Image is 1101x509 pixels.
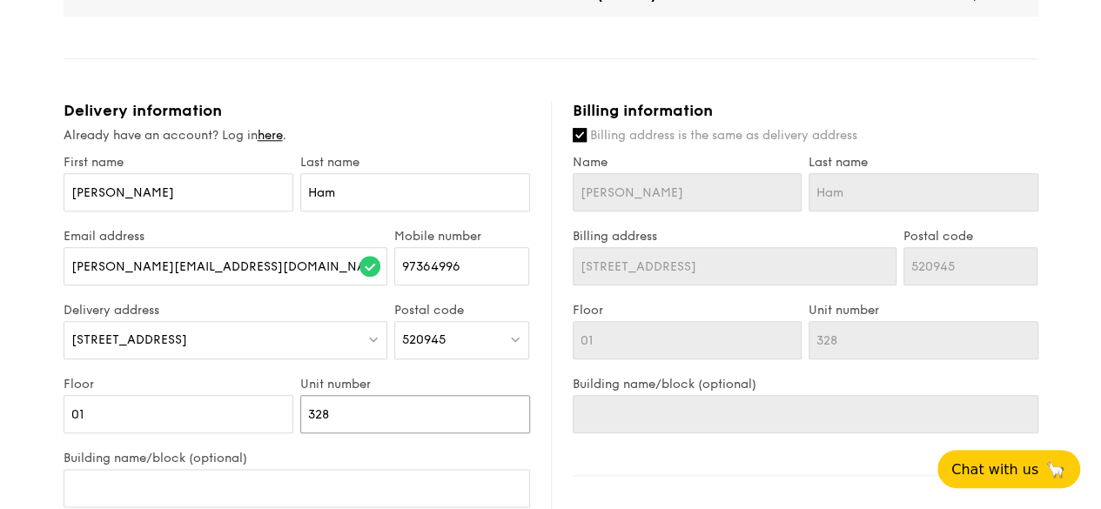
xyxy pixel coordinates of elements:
img: icon-success.f839ccf9.svg [359,256,380,277]
label: Floor [573,303,802,318]
label: Email address [64,229,388,244]
span: 520945 [402,332,446,347]
label: Building name/block (optional) [573,377,1038,392]
label: Postal code [903,229,1038,244]
label: Name [573,155,802,170]
label: Floor [64,377,293,392]
span: Billing address is the same as delivery address [590,128,857,143]
label: First name [64,155,293,170]
span: Delivery information [64,101,222,120]
label: Billing address [573,229,896,244]
span: [STREET_ADDRESS] [71,332,187,347]
label: Postal code [394,303,529,318]
label: Unit number [809,303,1038,318]
label: Building name/block (optional) [64,451,530,465]
img: icon-dropdown.fa26e9f9.svg [367,332,379,345]
label: Delivery address [64,303,388,318]
span: Chat with us [951,461,1038,478]
button: Chat with us🦙 [937,450,1080,488]
label: Last name [300,155,530,170]
img: icon-dropdown.fa26e9f9.svg [509,332,521,345]
div: Already have an account? Log in . [64,127,530,144]
span: Billing information [573,101,713,120]
label: Mobile number [394,229,529,244]
span: 🦙 [1045,459,1066,479]
label: Unit number [300,377,530,392]
label: Last name [809,155,1038,170]
input: Billing address is the same as delivery address [573,128,587,142]
a: here [258,128,283,143]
